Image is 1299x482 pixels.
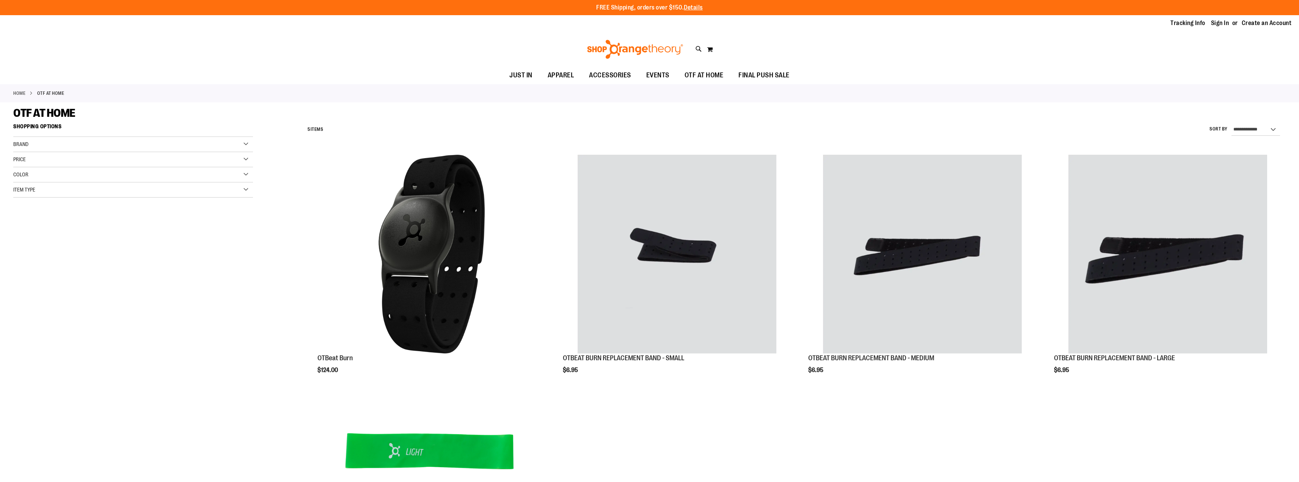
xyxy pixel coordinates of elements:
[13,107,75,119] span: OTF AT HOME
[1068,155,1267,353] img: OTBEAT BURN REPLACEMENT BAND - LARGE
[646,67,669,84] span: EVENTS
[823,155,1022,353] img: OTBEAT BURN REPLACEMENT BAND - MEDIUM
[308,124,323,135] h2: Items
[509,67,532,84] span: JUST IN
[1242,19,1292,27] a: Create an Account
[1054,155,1282,355] a: OTBEAT BURN REPLACEMENT BAND - LARGE
[13,120,253,137] strong: Shopping Options
[13,156,26,162] span: Price
[589,67,631,84] span: ACCESSORIES
[804,151,1040,393] div: product
[1170,19,1205,27] a: Tracking Info
[317,155,545,355] a: Main view of OTBeat Burn 6.0-C
[586,40,684,59] img: Shop Orangetheory
[1209,126,1228,132] label: Sort By
[578,155,776,353] img: OTBEAT BURN REPLACEMENT BAND - SMALL
[563,354,684,362] a: OTBEAT BURN REPLACEMENT BAND - SMALL
[596,3,703,12] p: FREE Shipping, orders over $150.
[685,67,724,84] span: OTF AT HOME
[548,67,574,84] span: APPAREL
[317,354,353,362] a: OTBeat Burn
[13,171,28,177] span: Color
[738,67,790,84] span: FINAL PUSH SALE
[13,90,25,97] a: Home
[563,155,791,355] a: OTBEAT BURN REPLACEMENT BAND - SMALL
[684,4,703,11] a: Details
[37,90,64,97] strong: OTF AT HOME
[1054,367,1070,374] span: $6.95
[808,155,1036,355] a: OTBEAT BURN REPLACEMENT BAND - MEDIUM
[317,367,339,374] span: $124.00
[314,151,549,393] div: product
[559,151,795,393] div: product
[1211,19,1229,27] a: Sign In
[808,354,934,362] a: OTBEAT BURN REPLACEMENT BAND - MEDIUM
[308,127,311,132] span: 5
[563,367,579,374] span: $6.95
[332,155,531,353] img: Main view of OTBeat Burn 6.0-C
[13,141,28,147] span: Brand
[808,367,825,374] span: $6.95
[1050,151,1286,393] div: product
[1054,354,1175,362] a: OTBEAT BURN REPLACEMENT BAND - LARGE
[13,187,35,193] span: Item Type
